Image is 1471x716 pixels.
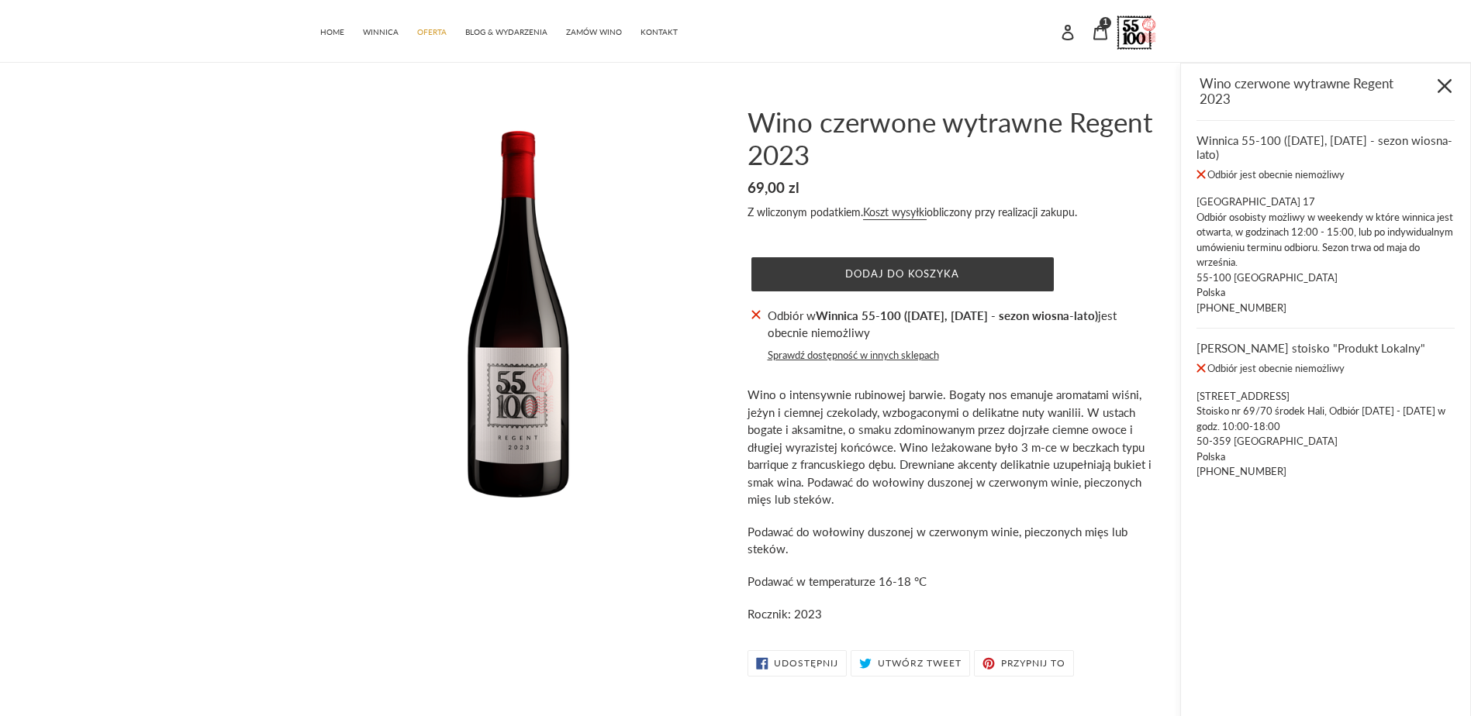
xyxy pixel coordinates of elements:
span: HOME [320,27,344,37]
p: Odbiór w jest obecnie niemożliwy [768,307,1158,342]
p: [PHONE_NUMBER] [1196,301,1455,316]
button: Zamknij [1427,65,1462,105]
h3: Winnica 55-100 ([DATE], [DATE] - sezon wiosna-lato) [1196,133,1455,161]
a: BLOG & WYDARZENIA [458,19,555,42]
p: [PHONE_NUMBER] [1196,464,1455,480]
span: ZAMÓW WINO [566,27,622,37]
span: 69,00 zl [748,178,799,196]
span: KONTAKT [641,27,678,37]
div: Z wliczonym podatkiem. obliczony przy realizacji zakupu. [748,204,1158,220]
span: OFERTA [417,27,447,37]
span: Podawać do wołowiny duszonej w czerwonym winie, pieczonych mięs lub steków. [748,525,1127,556]
p: [GEOGRAPHIC_DATA] 17 Odbiór osobisty możliwy w weekendy w które winnica jest otwarta, w godzinach... [1196,194,1455,301]
span: Udostępnij [774,659,838,668]
p: Podawać w temperaturze 16-18 °C [748,573,1158,590]
a: OFERTA [409,19,454,42]
h3: [PERSON_NAME] stoisko "Produkt Lokalny" [1196,341,1455,355]
a: KONTAKT [633,19,685,42]
span: WINNICA [363,27,399,37]
p: Rocznik: 2023 [748,605,1158,623]
span: BLOG & WYDARZENIA [465,27,547,37]
span: Wino o intensywnie rubinowej barwie. Bogaty nos emanuje aromatami wiśni, jeżyn i ciemnej czekolad... [748,387,1152,506]
button: Sprawdź dostępność w innych sklepach [768,348,939,363]
p: [STREET_ADDRESS] Stoisko nr 69/70 środek Hali, Odbiór [DATE] - [DATE] w godz. 10:00-18:00 50-359 ... [1196,389,1455,465]
span: Przypnij to [1001,659,1066,668]
span: 1 [1103,19,1108,26]
a: WINNICA [355,19,406,42]
span: Utwórz tweet [878,659,962,668]
a: ZAMÓW WINO [558,19,630,42]
strong: Winnica 55-100 ([DATE], [DATE] - sezon wiosna-lato) [816,308,1098,322]
h1: Wino czerwone wytrawne Regent 2023 [748,105,1158,170]
div: Odbiór jest obecnie niemożliwy [1196,167,1455,183]
div: Odbiór jest obecnie niemożliwy [1196,361,1455,377]
a: 1 [1084,14,1117,47]
span: Dodaj do koszyka [845,267,959,280]
button: Dodaj do koszyka [751,257,1054,291]
h2: Wino czerwone wytrawne Regent 2023 [1200,76,1427,108]
a: Koszt wysyłki [863,205,927,220]
a: HOME [313,19,352,42]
